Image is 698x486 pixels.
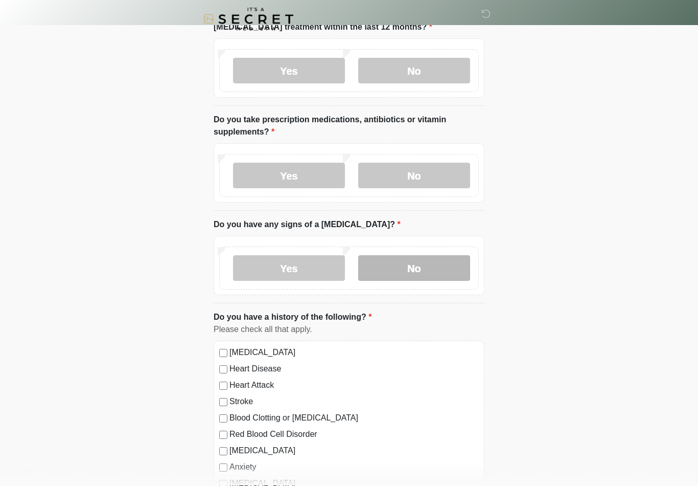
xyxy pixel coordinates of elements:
label: No [358,58,470,84]
input: [MEDICAL_DATA] [219,448,227,456]
input: Anxiety [219,464,227,472]
label: Yes [233,163,345,189]
img: It's A Secret Med Spa Logo [203,8,293,31]
div: Please check all that apply. [214,324,484,336]
label: Stroke [229,396,479,408]
label: Do you take prescription medications, antibiotics or vitamin supplements? [214,114,484,139]
label: Heart Disease [229,363,479,375]
label: Do you have any signs of a [MEDICAL_DATA]? [214,219,401,231]
input: Red Blood Cell Disorder [219,431,227,439]
input: Blood Clotting or [MEDICAL_DATA] [219,415,227,423]
label: Red Blood Cell Disorder [229,429,479,441]
label: Anxiety [229,461,479,474]
input: [MEDICAL_DATA] [219,349,227,358]
label: No [358,163,470,189]
label: Blood Clotting or [MEDICAL_DATA] [229,412,479,425]
label: [MEDICAL_DATA] [229,347,479,359]
label: Yes [233,58,345,84]
label: [MEDICAL_DATA] [229,445,479,457]
label: Heart Attack [229,380,479,392]
input: Heart Attack [219,382,227,390]
input: Stroke [219,399,227,407]
label: Yes [233,256,345,281]
label: No [358,256,470,281]
input: Heart Disease [219,366,227,374]
label: Do you have a history of the following? [214,312,371,324]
